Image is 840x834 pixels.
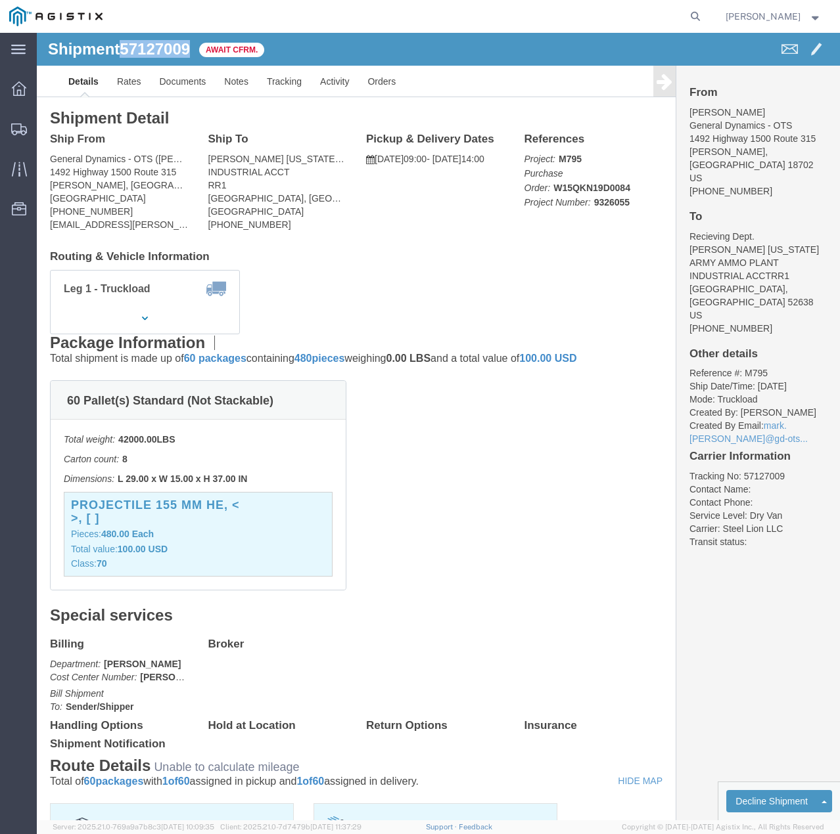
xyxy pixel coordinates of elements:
[310,823,362,831] span: [DATE] 11:37:29
[53,823,214,831] span: Server: 2025.21.0-769a9a7b8c3
[726,9,801,24] span: Eric Timmerman
[622,822,824,833] span: Copyright © [DATE]-[DATE] Agistix Inc., All Rights Reserved
[37,33,840,820] iframe: FS Legacy Container
[220,823,362,831] span: Client: 2025.21.0-7d7479b
[161,823,214,831] span: [DATE] 10:09:35
[725,9,822,24] button: [PERSON_NAME]
[426,823,459,831] a: Support
[9,7,103,26] img: logo
[459,823,492,831] a: Feedback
